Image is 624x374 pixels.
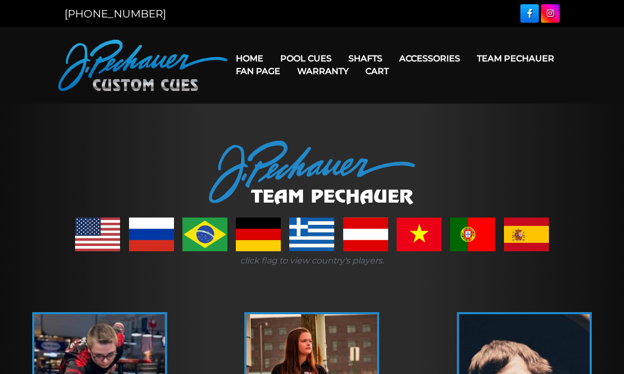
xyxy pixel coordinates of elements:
[227,58,289,85] a: Fan Page
[65,7,166,20] a: [PHONE_NUMBER]
[340,45,391,72] a: Shafts
[227,45,272,72] a: Home
[357,58,397,85] a: Cart
[272,45,340,72] a: Pool Cues
[391,45,469,72] a: Accessories
[289,58,357,85] a: Warranty
[240,256,384,266] i: click flag to view country's players.
[469,45,563,72] a: Team Pechauer
[58,40,227,91] img: Pechauer Custom Cues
